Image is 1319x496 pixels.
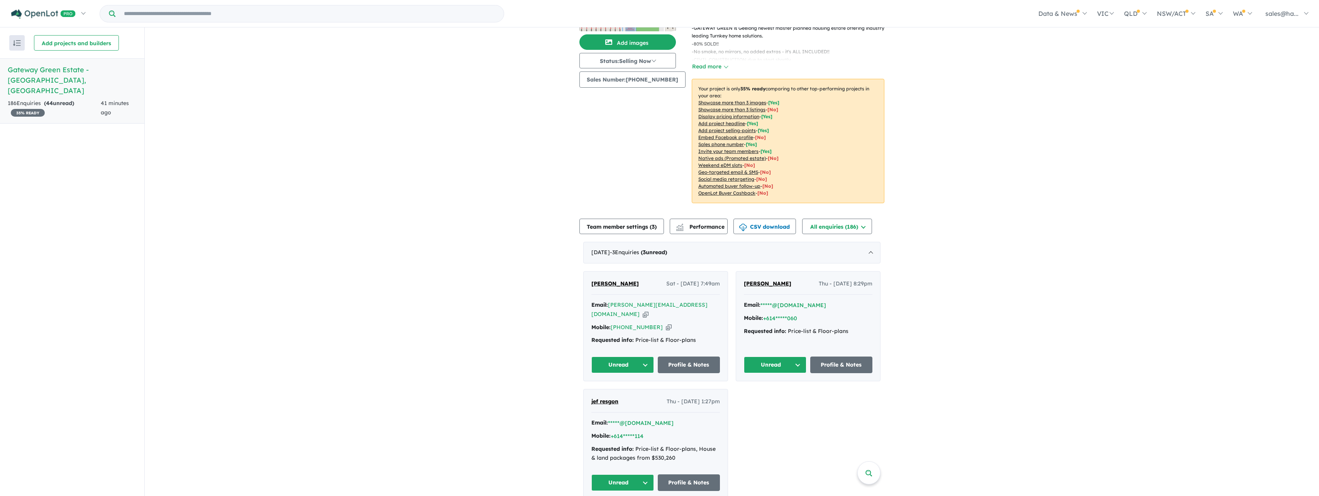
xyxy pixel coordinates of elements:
[46,100,53,107] span: 44
[658,357,720,373] a: Profile & Notes
[583,242,880,263] div: [DATE]
[698,134,753,140] u: Embed Facebook profile
[698,121,745,126] u: Add project headline
[8,65,137,96] h5: Gateway Green Estate - [GEOGRAPHIC_DATA] , [GEOGRAPHIC_DATA]
[34,35,119,51] button: Add projects and builders
[643,249,646,256] span: 3
[744,328,786,335] strong: Requested info:
[761,114,772,119] span: [ Yes ]
[747,121,758,126] span: [ Yes ]
[819,279,872,289] span: Thu - [DATE] 8:29pm
[677,223,725,230] span: Performance
[762,183,773,189] span: [No]
[591,419,608,426] strong: Email:
[676,224,683,228] img: line-chart.svg
[744,327,872,336] div: Price-list & Floor-plans
[591,301,708,318] a: [PERSON_NAME][EMAIL_ADDRESS][DOMAIN_NAME]
[802,219,872,234] button: All enquiries (186)
[698,148,759,154] u: Invite your team members
[579,34,676,50] button: Add images
[756,176,767,182] span: [No]
[1265,10,1299,17] span: sales@ha...
[591,474,654,491] button: Unread
[591,280,639,287] span: [PERSON_NAME]
[101,100,129,116] span: 41 minutes ago
[591,324,611,331] strong: Mobile:
[692,24,891,40] p: - GATEWAY GREEN is Geelong newest master planned housing estate offering industry leading Turnkey...
[698,141,744,147] u: Sales phone number
[760,148,772,154] span: [ Yes ]
[44,100,74,107] strong: ( unread)
[591,397,618,406] a: jef resgon
[739,224,747,231] img: download icon
[692,40,891,48] p: - 80% SOLD!!
[698,114,759,119] u: Display pricing information
[670,219,728,234] button: Performance
[579,53,676,68] button: Status:Selling Now
[591,445,720,463] div: Price-list & Floor-plans, House & land packages from $530,260
[698,100,766,105] u: Showcase more than 3 images
[698,107,765,112] u: Showcase more than 3 listings
[117,5,502,22] input: Try estate name, suburb, builder or developer
[698,169,758,175] u: Geo-targeted email & SMS
[11,109,45,117] span: 35 % READY
[591,336,720,345] div: Price-list & Floor-plans
[658,474,720,491] a: Profile & Notes
[667,397,720,406] span: Thu - [DATE] 1:27pm
[744,301,760,308] strong: Email:
[591,279,639,289] a: [PERSON_NAME]
[641,249,667,256] strong: ( unread)
[591,445,634,452] strong: Requested info:
[579,219,664,234] button: Team member settings (3)
[676,226,684,231] img: bar-chart.svg
[692,56,891,64] p: - CIVIL CONSTRUCTION due to start shortly.
[8,99,101,117] div: 186 Enquir ies
[579,71,686,88] button: Sales Number:[PHONE_NUMBER]
[610,249,667,256] span: - 3 Enquir ies
[768,155,779,161] span: [No]
[591,357,654,373] button: Unread
[744,357,806,373] button: Unread
[591,336,634,343] strong: Requested info:
[733,219,796,234] button: CSV download
[692,48,891,56] p: - No smoke, no mirrors, no added extras - it's ALL INCLUDED!!
[13,40,21,46] img: sort.svg
[666,279,720,289] span: Sat - [DATE] 7:49am
[692,79,884,203] p: Your project is only comparing to other top-performing projects in your area: - - - - - - - - - -...
[591,301,608,308] strong: Email:
[740,86,765,92] b: 35 % ready
[746,141,757,147] span: [ Yes ]
[744,314,763,321] strong: Mobile:
[698,155,766,161] u: Native ads (Promoted estate)
[757,190,768,196] span: [No]
[643,310,648,318] button: Copy
[11,9,76,19] img: Openlot PRO Logo White
[767,107,778,112] span: [ No ]
[591,432,611,439] strong: Mobile:
[591,398,618,405] span: jef resgon
[698,183,760,189] u: Automated buyer follow-up
[666,323,672,331] button: Copy
[760,169,771,175] span: [No]
[611,324,663,331] a: [PHONE_NUMBER]
[698,190,755,196] u: OpenLot Buyer Cashback
[698,162,742,168] u: Weekend eDM slots
[692,62,728,71] button: Read more
[652,223,655,230] span: 3
[698,176,754,182] u: Social media retargeting
[744,279,791,289] a: [PERSON_NAME]
[768,100,779,105] span: [ Yes ]
[744,280,791,287] span: [PERSON_NAME]
[810,357,873,373] a: Profile & Notes
[755,134,766,140] span: [ No ]
[758,127,769,133] span: [ Yes ]
[698,127,756,133] u: Add project selling-points
[744,162,755,168] span: [No]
